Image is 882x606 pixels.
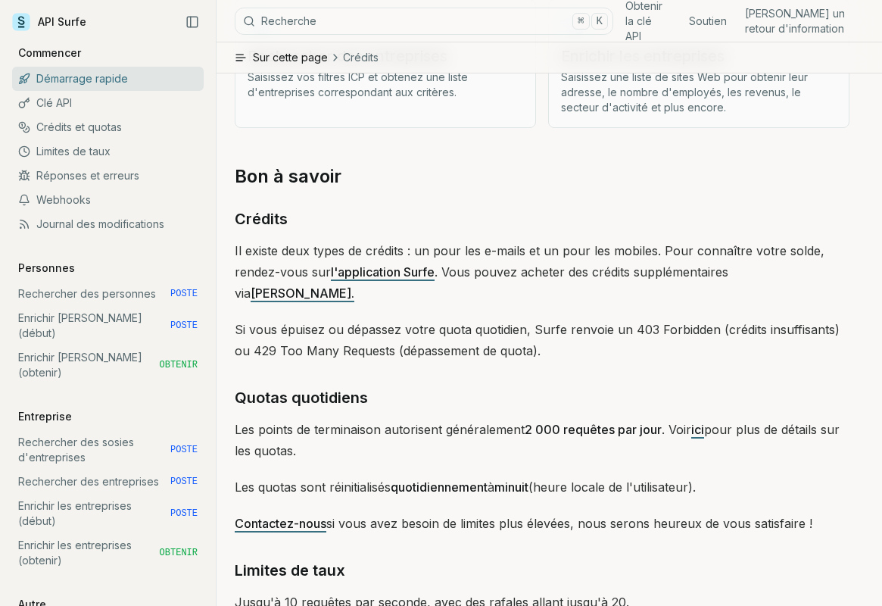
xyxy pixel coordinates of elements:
font: Crédits [343,51,379,64]
a: Clé API [12,91,204,115]
a: Rechercher des entreprises POSTE [12,470,204,494]
font: Enrichir les entreprises (obtenir) [18,539,132,567]
a: API Surfe [12,11,86,33]
a: [PERSON_NAME] un retour d'information [745,6,852,36]
font: Journal des modifications [36,217,164,230]
font: [PERSON_NAME] un retour d'information [745,7,845,35]
font: (heure locale de l'utilisateur). [528,479,696,495]
a: Réponses et erreurs [12,164,204,188]
font: . Voir [662,422,691,437]
font: POSTE [170,289,198,299]
font: Enrichir [PERSON_NAME] (début) [18,311,142,339]
font: Personnes [18,261,75,274]
font: 2 000 requêtes par jour [525,422,662,437]
font: minuit [494,479,528,495]
a: Enrichir [PERSON_NAME] (obtenir) OBTENIR [12,345,204,385]
a: Rechercher des personnes POSTE [12,282,204,306]
a: Démarrage rapide [12,67,204,91]
font: Rechercher des sosies d'entreprises [18,436,134,464]
a: Contactez-nous [235,516,326,531]
font: Quotas quotidiens [235,389,368,407]
font: Démarrage rapide [36,72,128,85]
button: Recherche⌘K [235,8,613,35]
font: Limites de taux [235,561,345,579]
font: Rechercher des entreprises [18,475,159,488]
font: Saisissez une liste de sites Web pour obtenir leur adresse, le nombre d'employés, les revenus, le... [561,70,808,114]
a: Webhooks [12,188,204,212]
font: Sur cette page [253,51,328,64]
font: Enrichir [PERSON_NAME] (obtenir) [18,351,142,379]
a: Soutien [689,14,727,29]
button: Réduire la barre latérale [181,11,204,33]
font: POSTE [170,445,198,455]
a: Bon à savoir [235,164,341,189]
font: Webhooks [36,193,91,206]
font: OBTENIR [160,548,198,558]
font: à [488,479,494,495]
a: Quotas quotidiens [235,386,368,410]
a: Rechercher des sosies d'entreprises POSTE [12,430,204,470]
font: Enrichir les entreprises (début) [18,499,132,527]
font: Commencer [18,46,81,59]
kbd: K [591,13,608,30]
font: Clé API [36,96,72,109]
font: POSTE [170,320,198,331]
a: Journal des modifications [12,212,204,236]
font: . Vous pouvez acheter des crédits supplémentaires via [235,264,728,301]
font: Limites de taux [36,145,111,158]
a: Enrichir [PERSON_NAME] (début) POSTE [12,306,204,345]
font: OBTENIR [160,360,198,370]
font: API Surfe [38,15,86,28]
a: ici [691,422,704,437]
font: Crédits [235,210,288,228]
a: [PERSON_NAME]. [251,286,354,301]
font: Les quotas sont réinitialisés [235,479,391,495]
kbd: ⌘ [572,13,589,30]
font: POSTE [170,508,198,519]
font: Si vous épuisez ou dépassez votre quota quotidien, Surfe renvoie un 403 Forbidden (crédits insuff... [235,322,840,358]
font: quotidiennement [391,479,488,495]
font: POSTE [170,476,198,487]
font: Bon à savoir [235,165,341,187]
a: l'application Surfe [331,264,435,280]
a: Enrichir les entreprises (obtenir) OBTENIR [12,533,204,573]
font: Rechercher des personnes [18,287,156,300]
a: Limites de taux [12,139,204,164]
font: Réponses et erreurs [36,169,139,182]
button: Sur cette pageCrédits [217,42,882,73]
font: Entreprise [18,410,72,423]
font: Les points de terminaison autorisent généralement [235,422,525,437]
a: Enrichir les entreprises (début) POSTE [12,494,204,533]
font: Soutien [689,14,727,27]
a: Crédits [235,207,288,231]
font: Crédits et quotas [36,120,122,133]
font: Il existe deux types de crédits : un pour les e-mails et un pour les mobiles. Pour connaître votr... [235,243,824,280]
a: Crédits et quotas [12,115,204,139]
font: si vous avez besoin de limites plus élevées, nous serons heureux de vous satisfaire ! [326,516,812,531]
a: Limites de taux [235,558,345,583]
font: Recherche [261,14,316,27]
